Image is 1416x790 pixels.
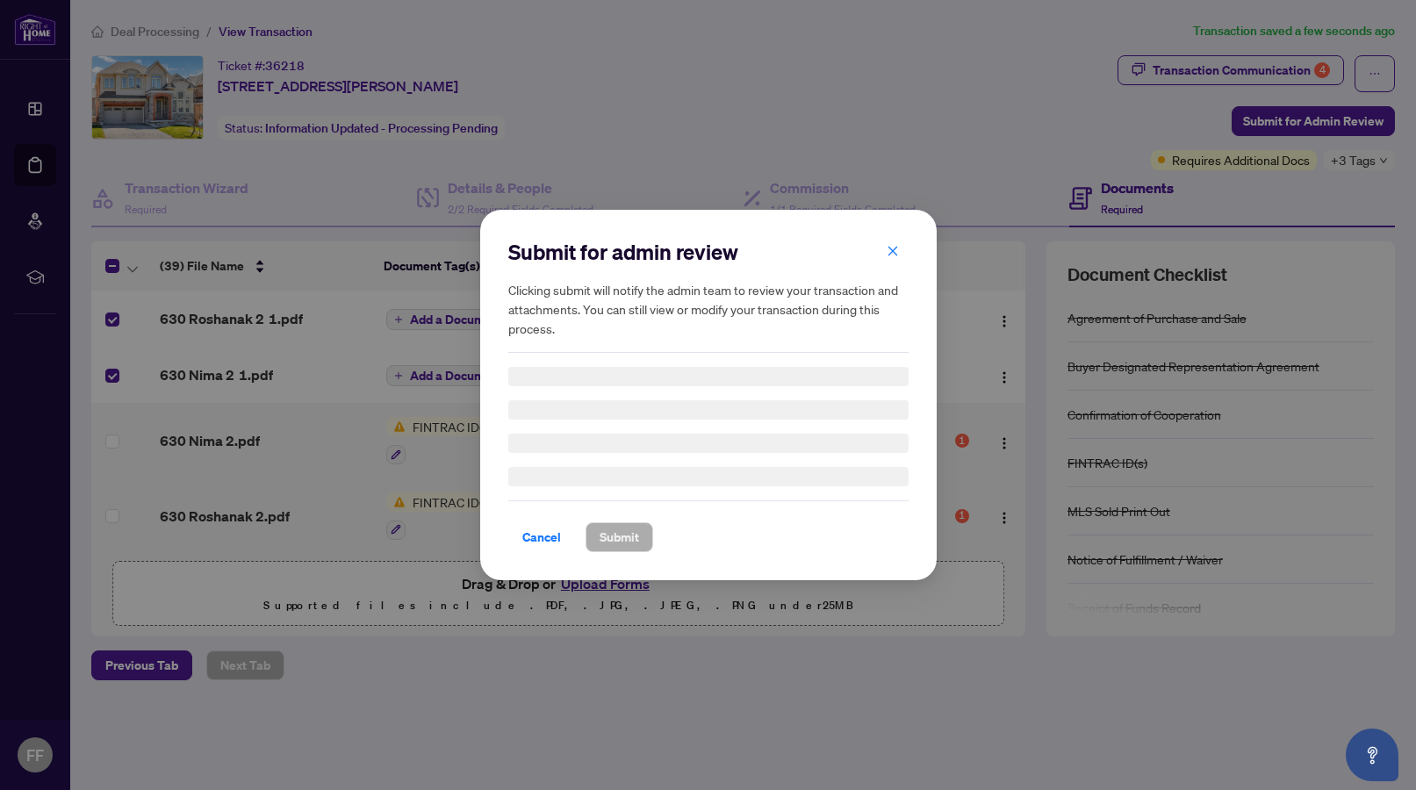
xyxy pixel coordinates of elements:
button: Cancel [508,522,575,552]
span: Cancel [522,523,561,551]
button: Open asap [1346,729,1398,781]
h2: Submit for admin review [508,238,909,266]
span: close [887,245,899,257]
button: Submit [586,522,653,552]
h5: Clicking submit will notify the admin team to review your transaction and attachments. You can st... [508,280,909,338]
